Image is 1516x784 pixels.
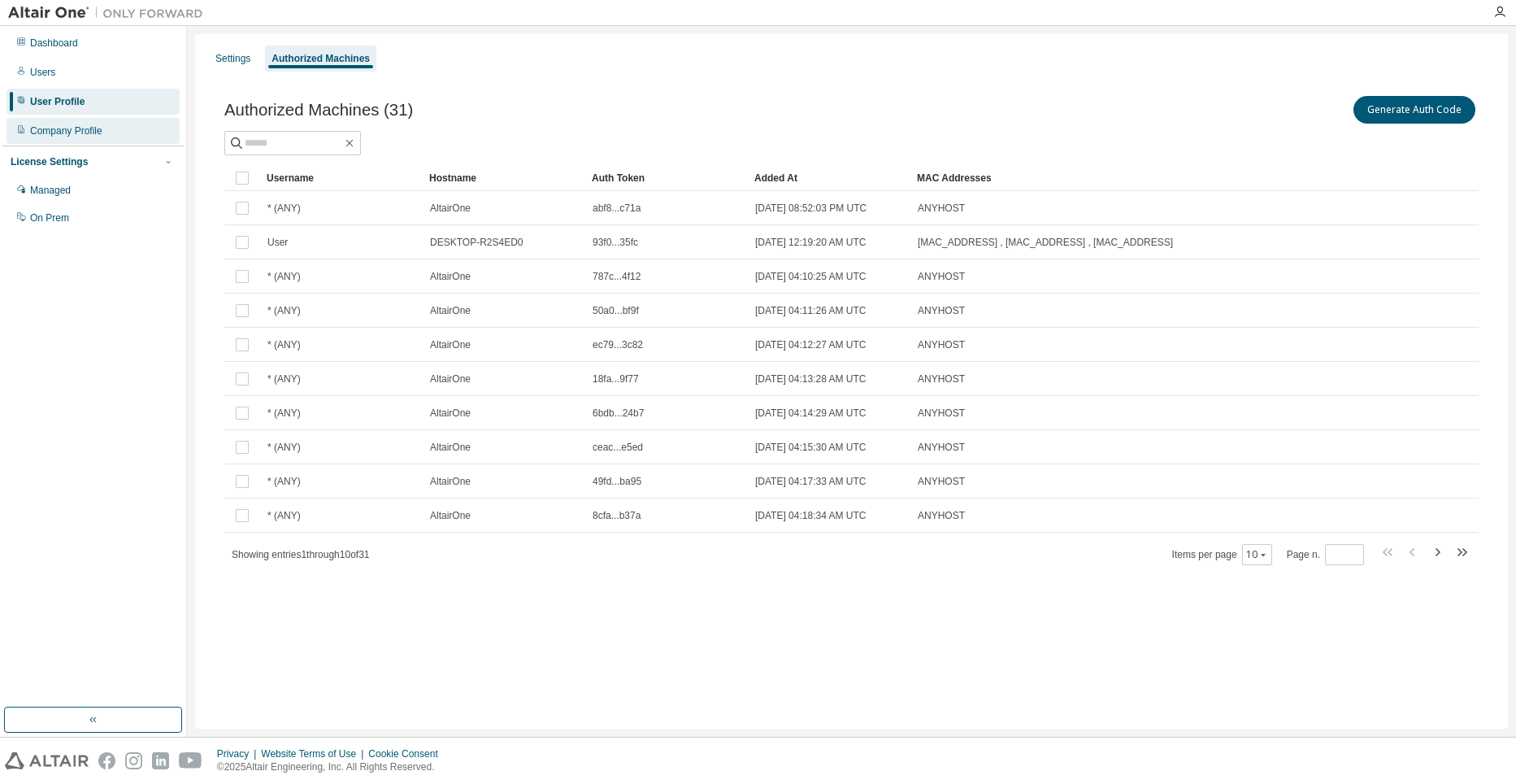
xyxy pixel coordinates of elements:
button: 10 [1246,548,1268,561]
img: facebook.svg [98,752,115,769]
span: * (ANY) [267,441,301,454]
span: abf8...c71a [593,202,641,215]
span: AltairOne [430,304,471,317]
span: * (ANY) [267,270,301,283]
span: [DATE] 04:15:30 AM UTC [755,441,867,454]
div: MAC Addresses [917,165,1308,191]
span: Page n. [1287,544,1364,565]
div: User Profile [30,95,85,108]
div: License Settings [11,155,88,168]
span: ANYHOST [918,202,965,215]
span: * (ANY) [267,202,301,215]
span: * (ANY) [267,304,301,317]
div: Privacy [217,747,261,760]
span: ANYHOST [918,270,965,283]
span: Authorized Machines (31) [224,101,413,120]
div: Website Terms of Use [261,747,368,760]
span: Items per page [1172,544,1272,565]
span: [DATE] 04:12:27 AM UTC [755,338,867,351]
span: [DATE] 04:14:29 AM UTC [755,407,867,420]
div: Authorized Machines [271,52,370,65]
span: AltairOne [430,509,471,522]
span: * (ANY) [267,475,301,488]
img: Altair One [8,5,211,21]
div: Managed [30,184,71,197]
span: ANYHOST [918,441,965,454]
span: Showing entries 1 through 10 of 31 [232,549,370,560]
span: ANYHOST [918,338,965,351]
img: linkedin.svg [152,752,169,769]
span: ANYHOST [918,509,965,522]
span: [DATE] 04:10:25 AM UTC [755,270,867,283]
span: 8cfa...b37a [593,509,641,522]
span: * (ANY) [267,338,301,351]
div: Users [30,66,55,79]
span: [DATE] 04:11:26 AM UTC [755,304,867,317]
span: [MAC_ADDRESS] , [MAC_ADDRESS] , [MAC_ADDRESS] [918,236,1173,249]
span: [DATE] 04:18:34 AM UTC [755,509,867,522]
span: [DATE] 12:19:20 AM UTC [755,236,867,249]
span: AltairOne [430,202,471,215]
span: AltairOne [430,475,471,488]
span: AltairOne [430,338,471,351]
span: [DATE] 04:13:28 AM UTC [755,372,867,385]
span: ANYHOST [918,475,965,488]
div: Company Profile [30,124,102,137]
div: Cookie Consent [368,747,447,760]
div: Auth Token [592,165,741,191]
div: On Prem [30,211,69,224]
span: AltairOne [430,441,471,454]
span: AltairOne [430,270,471,283]
span: 6bdb...24b7 [593,407,644,420]
p: © 2025 Altair Engineering, Inc. All Rights Reserved. [217,760,448,774]
span: ANYHOST [918,304,965,317]
div: Dashboard [30,37,78,50]
span: ANYHOST [918,372,965,385]
span: ANYHOST [918,407,965,420]
span: * (ANY) [267,509,301,522]
span: AltairOne [430,372,471,385]
img: youtube.svg [179,752,202,769]
span: * (ANY) [267,407,301,420]
span: 787c...4f12 [593,270,641,283]
span: 18fa...9f77 [593,372,639,385]
span: * (ANY) [267,372,301,385]
div: Settings [215,52,250,65]
span: 49fd...ba95 [593,475,641,488]
div: Username [267,165,416,191]
div: Hostname [429,165,579,191]
span: [DATE] 04:17:33 AM UTC [755,475,867,488]
span: ceac...e5ed [593,441,643,454]
span: 93f0...35fc [593,236,638,249]
span: User [267,236,288,249]
button: Generate Auth Code [1353,96,1475,124]
img: altair_logo.svg [5,752,89,769]
span: 50a0...bf9f [593,304,639,317]
span: DESKTOP-R2S4ED0 [430,236,523,249]
span: ec79...3c82 [593,338,643,351]
span: AltairOne [430,407,471,420]
div: Added At [754,165,904,191]
span: [DATE] 08:52:03 PM UTC [755,202,867,215]
img: instagram.svg [125,752,142,769]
